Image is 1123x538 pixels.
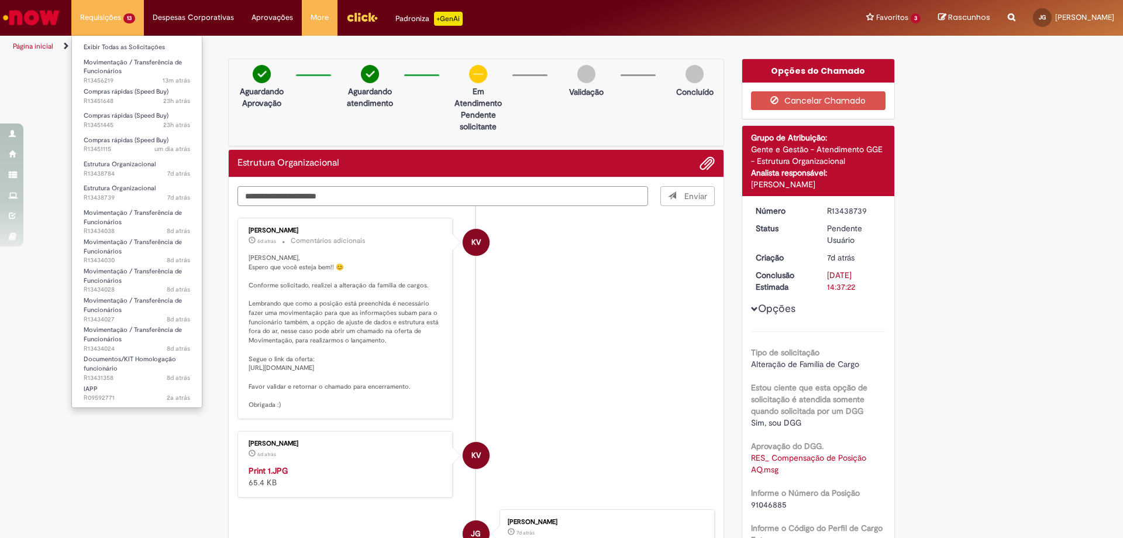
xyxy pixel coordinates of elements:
span: 7d atrás [167,193,190,202]
span: Documentos/KIT Homologação funcionário [84,355,176,373]
div: Padroniza [395,12,463,26]
time: 22/08/2025 09:43:18 [167,169,190,178]
dt: Status [747,222,819,234]
time: 20/08/2025 18:15:16 [167,256,190,265]
div: Opções do Chamado [742,59,895,83]
span: Movimentação / Transferência de Funcionários [84,325,182,344]
img: click_logo_yellow_360x200.png [346,8,378,26]
b: Informe o Número da Posição [751,488,860,498]
a: Rascunhos [938,12,990,23]
img: ServiceNow [1,6,61,29]
span: Requisições [80,12,121,23]
p: Aguardando Aprovação [233,85,290,109]
a: Aberto R13456219 : Movimentação / Transferência de Funcionários [72,56,202,81]
span: 8d atrás [167,227,190,235]
span: 13m atrás [163,76,190,85]
time: 20/08/2025 18:14:24 [167,285,190,294]
img: circle-minus.png [469,65,487,83]
b: Aprovação do DGG. [751,441,824,451]
span: Movimentação / Transferência de Funcionários [84,267,182,285]
time: 27/08/2025 09:40:01 [154,145,190,153]
span: 13 [123,13,135,23]
span: R13434038 [84,227,190,236]
time: 20/08/2025 18:11:41 [167,344,190,353]
ul: Trilhas de página [9,36,740,57]
span: 23h atrás [163,97,190,105]
span: um dia atrás [154,145,190,153]
span: R13434028 [84,285,190,294]
span: R13451115 [84,145,190,154]
p: Validação [569,86,604,98]
a: Página inicial [13,42,53,51]
h2: Estrutura Organizacional Histórico de tíquete [237,158,339,169]
dt: Conclusão Estimada [747,269,819,293]
span: Movimentação / Transferência de Funcionários [84,208,182,227]
span: R13451445 [84,121,190,130]
span: Alteração de Família de Cargo [751,359,859,369]
time: 20/08/2025 18:13:20 [167,315,190,324]
time: 27/08/2025 10:51:11 [163,97,190,105]
a: Aberto R13451115 : Compras rápidas (Speed Buy) [72,134,202,156]
span: 8d atrás [167,315,190,324]
div: Gente e Gestão - Atendimento GGE - Estrutura Organizacional [751,143,886,167]
span: 23h atrás [163,121,190,129]
a: Aberto R13434027 : Movimentação / Transferência de Funcionários [72,294,202,320]
span: Sim, sou DGG [751,417,801,428]
a: Aberto R13451445 : Compras rápidas (Speed Buy) [72,109,202,131]
div: Grupo de Atribuição: [751,132,886,143]
span: Movimentação / Transferência de Funcionários [84,238,182,256]
div: [PERSON_NAME] [249,440,443,447]
p: Pendente solicitante [450,109,507,132]
span: Estrutura Organizacional [84,160,156,169]
a: Exibir Todas as Solicitações [72,41,202,54]
span: Rascunhos [948,12,990,23]
div: Pendente Usuário [827,222,881,246]
dt: Número [747,205,819,217]
span: 7d atrás [516,529,535,536]
div: Karine Vieira [463,229,490,256]
time: 28/08/2025 09:33:23 [163,76,190,85]
span: Movimentação / Transferência de Funcionários [84,296,182,314]
span: R13438784 [84,169,190,179]
span: Compras rápidas (Speed Buy) [84,136,168,145]
p: +GenAi [434,12,463,26]
time: 22/08/2025 09:37:18 [827,252,855,263]
span: 8d atrás [167,285,190,294]
a: Aberto R13438784 : Estrutura Organizacional [72,158,202,180]
span: 8d atrás [167,373,190,382]
time: 20/08/2025 10:01:04 [167,373,190,382]
time: 22/08/2025 09:31:44 [516,529,535,536]
time: 02/03/2023 07:54:52 [167,393,190,402]
a: Download de RES_ Compensação de Posição AQ.msg [751,453,869,475]
span: 8d atrás [167,344,190,353]
span: Aprovações [252,12,293,23]
small: Comentários adicionais [291,236,366,246]
p: [PERSON_NAME], Espero que você esteja bem!! 😊 Conforme solicitado, realizei a alteração da famíli... [249,253,443,410]
div: [PERSON_NAME] [751,179,886,190]
a: Aberto R13434030 : Movimentação / Transferência de Funcionários [72,236,202,261]
button: Cancelar Chamado [751,91,886,110]
span: Movimentação / Transferência de Funcionários [84,58,182,76]
div: 65.4 KB [249,465,443,488]
span: 7d atrás [167,169,190,178]
a: Print 1.JPG [249,465,288,476]
p: Em Atendimento [450,85,507,109]
span: 91046885 [751,499,787,510]
textarea: Digite sua mensagem aqui... [237,186,648,206]
span: 6d atrás [257,451,276,458]
div: 22/08/2025 09:37:18 [827,252,881,263]
a: Aberto R13431358 : Documentos/KIT Homologação funcionário [72,353,202,378]
ul: Requisições [71,35,202,408]
a: Aberto R13451648 : Compras rápidas (Speed Buy) [72,85,202,107]
span: 6d atrás [257,238,276,245]
time: 22/08/2025 10:28:25 [257,238,276,245]
span: IAPP [84,385,98,393]
time: 20/08/2025 18:16:58 [167,227,190,235]
span: Despesas Corporativas [153,12,234,23]
img: img-circle-grey.png [685,65,704,83]
img: check-circle-green.png [361,65,379,83]
span: More [311,12,329,23]
span: 2a atrás [167,393,190,402]
span: [PERSON_NAME] [1055,12,1114,22]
